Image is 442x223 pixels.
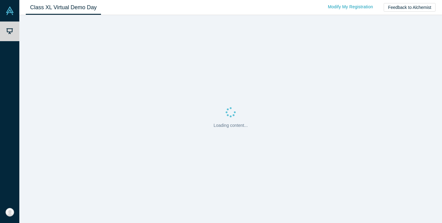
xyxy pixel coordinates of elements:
img: Andres Andrade Villar's Account [6,208,14,217]
button: Feedback to Alchemist [384,3,436,12]
a: Class XL Virtual Demo Day [26,0,101,15]
a: Modify My Registration [321,2,379,12]
p: Loading content... [214,122,248,129]
img: Alchemist Vault Logo [6,6,14,15]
